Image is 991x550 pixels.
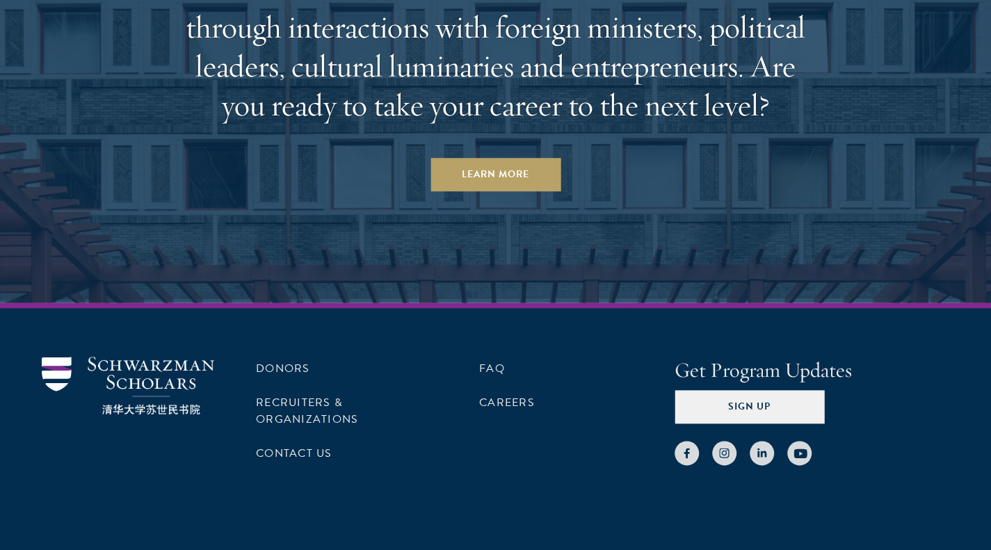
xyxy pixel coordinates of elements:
img: Schwarzman Scholars [42,357,214,414]
button: Sign Up [675,390,824,423]
a: Donors [256,360,309,377]
a: Contact Us [256,445,332,462]
a: FAQ [479,360,505,377]
h4: Get Program Updates [675,357,949,385]
a: Recruiters & Organizations [256,394,358,428]
a: Learn More [430,158,561,191]
a: Careers [479,394,535,411]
